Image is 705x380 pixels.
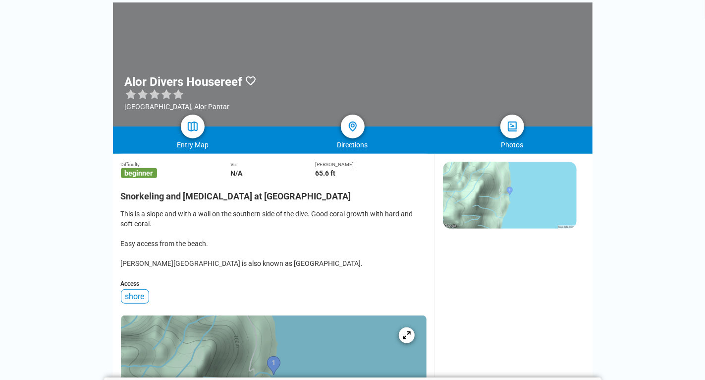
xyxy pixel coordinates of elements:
[121,209,427,268] div: This is a slope and with a wall on the southern side of the dive. Good coral growth with hard and...
[230,169,315,177] div: N/A
[125,75,243,89] h1: Alor Divers Housereef
[121,162,231,167] div: Difficulty
[121,289,149,304] div: shore
[121,168,157,178] span: beginner
[121,185,427,201] h2: Snorkeling and [MEDICAL_DATA] at [GEOGRAPHIC_DATA]
[181,115,205,138] a: map
[347,121,359,132] img: directions
[272,141,433,149] div: Directions
[433,141,593,149] div: Photos
[501,10,695,144] iframe: Sign in with Google Dialogue
[230,162,315,167] div: Viz
[500,115,524,138] a: photos
[187,121,199,132] img: map
[113,141,273,149] div: Entry Map
[125,103,257,111] div: [GEOGRAPHIC_DATA], Alor Pantar
[315,169,427,177] div: 65.6 ft
[315,162,427,167] div: [PERSON_NAME]
[443,239,576,363] iframe: Advertisement
[121,280,427,287] div: Access
[443,162,577,229] img: staticmap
